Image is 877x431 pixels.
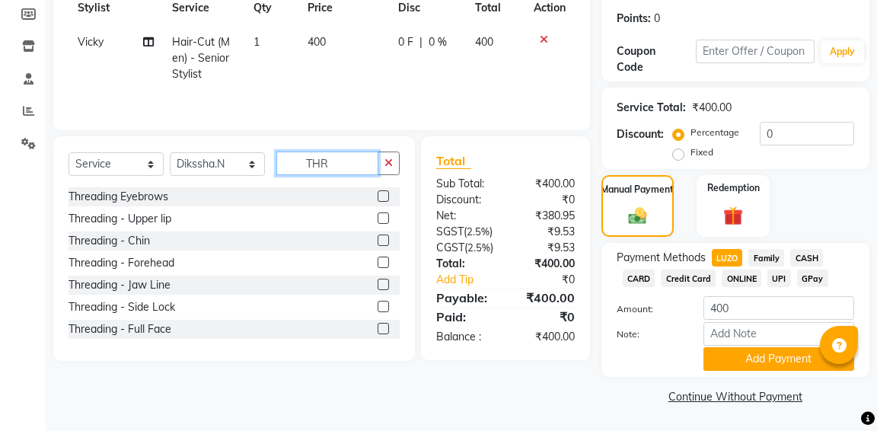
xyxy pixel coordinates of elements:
[78,35,104,49] span: Vicky
[467,225,490,238] span: 2.5%
[425,208,505,224] div: Net:
[425,240,505,256] div: ( )
[696,40,815,63] input: Enter Offer / Coupon Code
[617,100,686,116] div: Service Total:
[617,250,706,266] span: Payment Methods
[790,249,823,267] span: CASH
[425,224,505,240] div: ( )
[425,192,505,208] div: Discount:
[661,270,716,287] span: Credit Card
[654,11,660,27] div: 0
[722,270,761,287] span: ONLINE
[797,270,828,287] span: GPay
[69,277,171,293] div: Threading - Jaw Line
[425,289,505,307] div: Payable:
[425,176,505,192] div: Sub Total:
[505,224,586,240] div: ₹9.53
[692,100,732,116] div: ₹400.00
[505,289,586,307] div: ₹400.00
[436,225,464,238] span: SGST
[425,272,519,288] a: Add Tip
[604,389,866,405] a: Continue Without Payment
[308,35,326,49] span: 400
[617,11,651,27] div: Points:
[617,43,696,75] div: Coupon Code
[505,240,586,256] div: ₹9.53
[690,145,713,159] label: Fixed
[703,347,854,371] button: Add Payment
[601,183,674,196] label: Manual Payment
[254,35,260,49] span: 1
[69,233,150,249] div: Threading - Chin
[505,208,586,224] div: ₹380.95
[505,176,586,192] div: ₹400.00
[505,329,586,345] div: ₹400.00
[419,34,423,50] span: |
[475,35,493,49] span: 400
[717,204,749,228] img: _gift.svg
[467,241,490,254] span: 2.5%
[505,256,586,272] div: ₹400.00
[69,299,175,315] div: Threading - Side Lock
[69,211,171,227] div: Threading - Upper lip
[436,153,471,169] span: Total
[605,327,692,341] label: Note:
[69,189,168,205] div: Threading Eyebrows
[703,296,854,320] input: Amount
[425,308,505,326] div: Paid:
[605,302,692,316] label: Amount:
[276,152,378,175] input: Search or Scan
[398,34,413,50] span: 0 F
[518,272,585,288] div: ₹0
[69,255,174,271] div: Threading - Forehead
[425,256,505,272] div: Total:
[425,329,505,345] div: Balance :
[623,206,652,226] img: _cash.svg
[617,126,664,142] div: Discount:
[436,241,464,254] span: CGST
[767,270,791,287] span: UPI
[172,35,230,81] span: Hair-Cut (Men) - Senior Stylist
[712,249,743,267] span: LUZO
[707,181,760,195] label: Redemption
[690,126,739,139] label: Percentage
[429,34,447,50] span: 0 %
[703,322,854,346] input: Add Note
[505,192,586,208] div: ₹0
[505,308,586,326] div: ₹0
[821,40,864,63] button: Apply
[748,249,784,267] span: Family
[69,321,171,337] div: Threading - Full Face
[623,270,655,287] span: CARD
